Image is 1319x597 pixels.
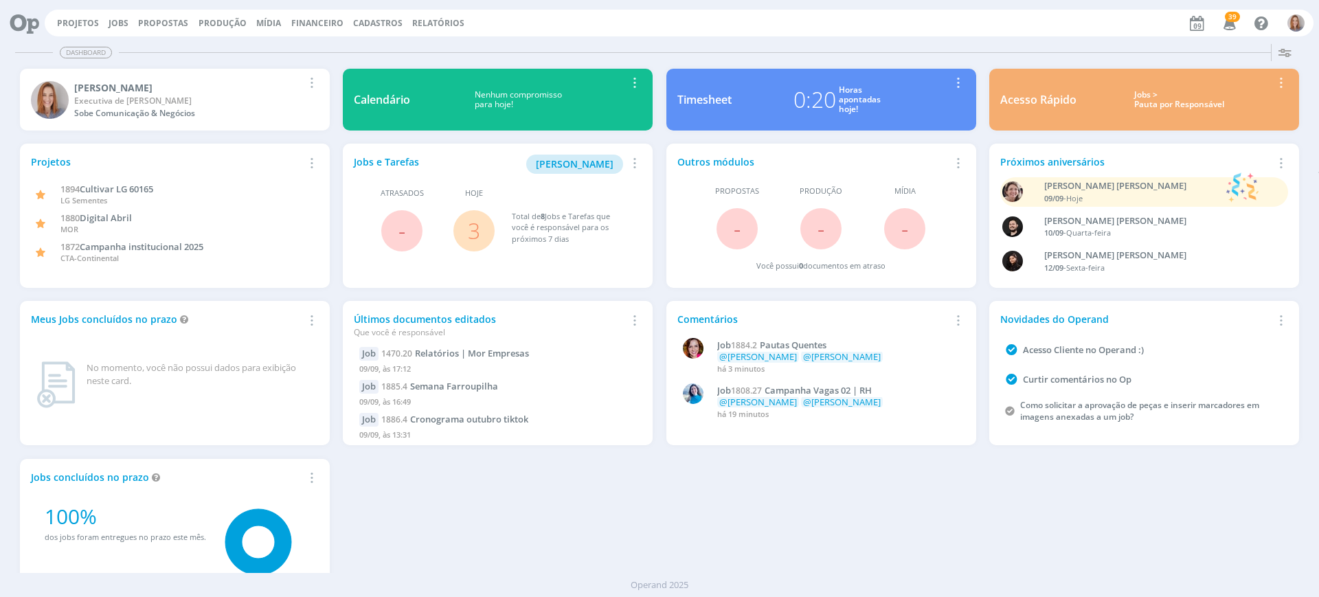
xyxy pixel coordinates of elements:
div: 0:20 [793,83,836,116]
span: Quarta-feira [1066,227,1111,238]
div: 09/09, às 17:12 [359,361,636,381]
a: Projetos [57,17,99,29]
button: Mídia [252,18,285,29]
a: 1872Campanha institucional 2025 [60,240,203,253]
div: - [1044,262,1267,274]
a: 1886.4Cronograma outubro tiktok [381,413,528,425]
span: 1886.4 [381,414,407,425]
div: Amanda Oliveira [74,80,303,95]
span: Cronograma outubro tiktok [410,413,528,425]
span: há 19 minutos [717,409,769,419]
div: Jobs > Pauta por Responsável [1087,90,1272,110]
div: Job [359,413,379,427]
span: 8 [541,211,545,221]
button: Cadastros [349,18,407,29]
a: 3 [468,216,480,245]
img: L [1002,251,1023,271]
button: Jobs [104,18,133,29]
span: 1808.27 [731,385,762,396]
button: Financeiro [287,18,348,29]
div: Job [359,347,379,361]
div: Acesso Rápido [1000,91,1076,108]
img: B [1002,216,1023,237]
img: dashboard_not_found.png [36,361,76,408]
a: Job1808.27Campanha Vagas 02 | RH [717,385,958,396]
div: Bruno Corralo Granata [1044,214,1267,228]
a: 1894Cultivar LG 60165 [60,182,153,195]
img: A [31,81,69,119]
button: Produção [194,18,251,29]
span: Cultivar LG 60165 [80,183,153,195]
span: Semana Farroupilha [410,380,498,392]
span: 1880 [60,212,80,224]
a: [PERSON_NAME] [526,157,623,170]
span: Dashboard [60,47,112,58]
a: 1885.4Semana Farroupilha [381,380,498,392]
button: 39 [1215,11,1243,36]
span: @[PERSON_NAME] [803,350,881,363]
a: Curtir comentários no Op [1023,373,1131,385]
span: [PERSON_NAME] [536,157,613,170]
span: Atrasados [381,188,424,199]
span: 1470.20 [381,348,412,359]
button: Projetos [53,18,103,29]
span: Campanha Vagas 02 | RH [765,384,872,396]
div: Luana da Silva de Andrade [1044,249,1267,262]
span: MOR [60,224,78,234]
img: A [1002,181,1023,202]
div: Novidades do Operand [1000,312,1272,326]
span: @[PERSON_NAME] [803,396,881,408]
span: - [901,214,908,243]
a: Jobs [109,17,128,29]
span: Sexta-feira [1066,262,1105,273]
a: 1470.20Relatórios | Mor Empresas [381,347,529,359]
button: Propostas [134,18,192,29]
a: Job1884.2Pautas Quentes [717,340,958,351]
img: E [683,383,703,404]
div: Outros módulos [677,155,949,169]
div: 09/09, às 13:31 [359,427,636,447]
span: 1894 [60,183,80,195]
span: 1885.4 [381,381,407,392]
span: Propostas [138,17,188,29]
span: 1872 [60,240,80,253]
a: Acesso Cliente no Operand :) [1023,343,1144,356]
button: [PERSON_NAME] [526,155,623,174]
div: 09/09, às 16:49 [359,394,636,414]
div: Projetos [31,155,303,169]
span: Hoje [465,188,483,199]
span: Hoje [1066,193,1083,203]
span: CTA-Continental [60,253,119,263]
a: Como solicitar a aprovação de peças e inserir marcadores em imagens anexadas a um job? [1020,399,1259,423]
div: Últimos documentos editados [354,312,626,339]
img: A [1287,14,1305,32]
span: Cadastros [353,17,403,29]
span: 0 [799,260,803,271]
div: Jobs concluídos no prazo [31,470,303,484]
div: No momento, você não possui dados para exibição neste card. [87,361,313,388]
div: Nenhum compromisso para hoje! [410,90,626,110]
span: @[PERSON_NAME] [719,396,797,408]
a: A[PERSON_NAME]Executiva de [PERSON_NAME]Sobe Comunicação & Negócios [20,69,330,131]
button: Relatórios [408,18,469,29]
div: 100% [45,501,206,532]
span: Relatórios | Mor Empresas [415,347,529,359]
div: Sobe Comunicação & Negócios [74,107,303,120]
a: Financeiro [291,17,343,29]
img: B [683,338,703,359]
span: 1884.2 [731,339,757,351]
div: Job [359,380,379,394]
div: Timesheet [677,91,732,108]
span: Produção [800,185,842,197]
a: 1880Digital Abril [60,211,132,224]
span: - [398,216,405,245]
span: 09/09 [1044,193,1063,203]
div: Jobs e Tarefas [354,155,626,174]
div: Comentários [677,312,949,326]
div: Aline Beatriz Jackisch [1044,179,1219,193]
span: 12/09 [1044,262,1063,273]
a: Timesheet0:20Horasapontadashoje! [666,69,976,131]
div: Calendário [354,91,410,108]
a: Produção [199,17,247,29]
span: há 3 minutos [717,363,765,374]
